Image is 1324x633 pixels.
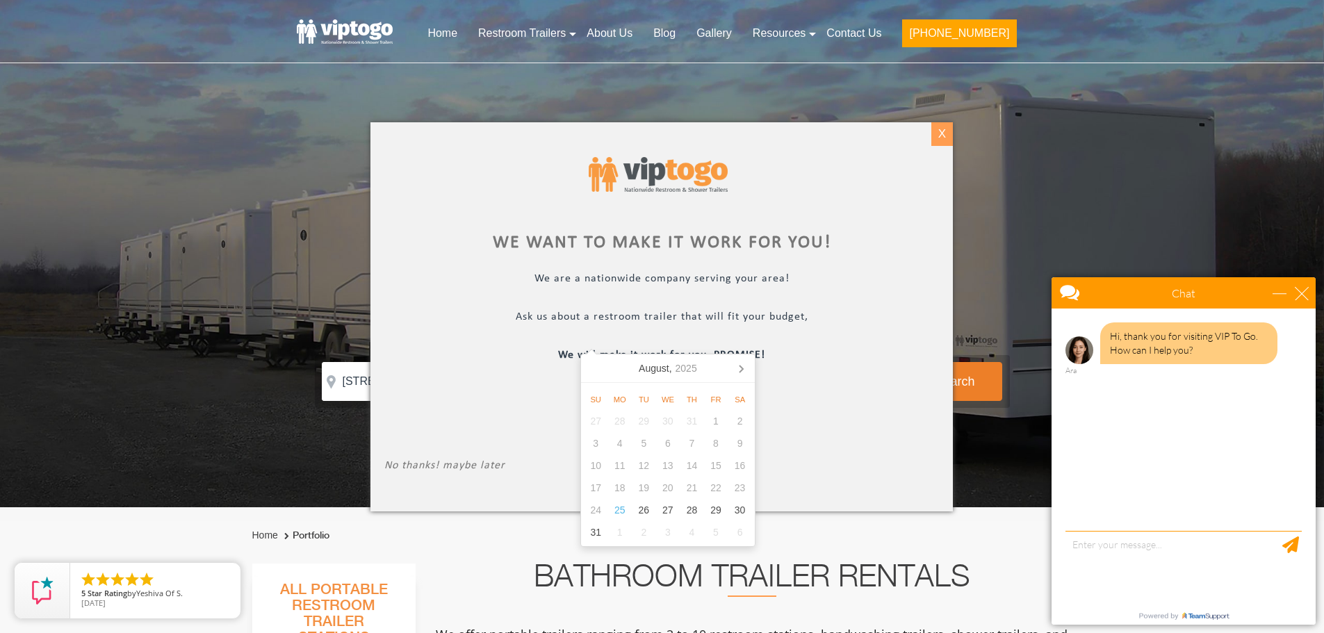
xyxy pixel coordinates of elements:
[584,521,608,543] div: 31
[680,410,704,432] div: 31
[584,391,608,408] div: Su
[632,477,656,499] div: 19
[728,521,752,543] div: 6
[728,477,752,499] div: 23
[704,499,728,521] div: 29
[1043,269,1324,633] iframe: Live Chat Box
[632,499,656,521] div: 26
[632,454,656,477] div: 12
[607,454,632,477] div: 11
[656,391,680,408] div: We
[584,499,608,521] div: 24
[607,432,632,454] div: 4
[728,391,752,408] div: Sa
[81,588,85,598] span: 5
[584,432,608,454] div: 3
[584,477,608,499] div: 17
[633,357,703,379] div: August,
[632,410,656,432] div: 29
[632,521,656,543] div: 2
[704,391,728,408] div: Fr
[384,234,939,251] div: We want to make it work for you!
[656,454,680,477] div: 13
[584,410,608,432] div: 27
[680,521,704,543] div: 4
[680,477,704,499] div: 21
[680,499,704,521] div: 28
[607,477,632,499] div: 18
[136,588,183,598] span: Yeshiva Of S.
[384,310,939,326] p: Ask us about a restroom trailer that will fit your budget,
[81,598,106,608] span: [DATE]
[704,432,728,454] div: 8
[632,391,656,408] div: Tu
[728,499,752,521] div: 30
[109,571,126,588] li: 
[680,391,704,408] div: Th
[680,432,704,454] div: 7
[124,571,140,588] li: 
[656,432,680,454] div: 6
[656,477,680,499] div: 20
[607,499,632,521] div: 25
[728,454,752,477] div: 16
[656,521,680,543] div: 3
[676,360,697,377] i: 2025
[680,454,704,477] div: 14
[607,410,632,432] div: 28
[704,410,728,432] div: 1
[384,459,939,475] p: No thanks! maybe later
[88,588,127,598] span: Star Rating
[95,571,111,588] li: 
[931,122,953,146] div: X
[656,499,680,521] div: 27
[584,454,608,477] div: 10
[607,521,632,543] div: 1
[728,432,752,454] div: 9
[559,349,766,360] b: We will make it work for you, PROMISE!
[704,454,728,477] div: 15
[728,410,752,432] div: 2
[704,477,728,499] div: 22
[80,571,97,588] li: 
[28,577,56,605] img: Review Rating
[656,410,680,432] div: 30
[607,391,632,408] div: Mo
[632,432,656,454] div: 5
[589,157,728,192] img: viptogo logo
[704,521,728,543] div: 5
[384,272,939,288] p: We are a nationwide company serving your area!
[138,571,155,588] li: 
[81,589,229,599] span: by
